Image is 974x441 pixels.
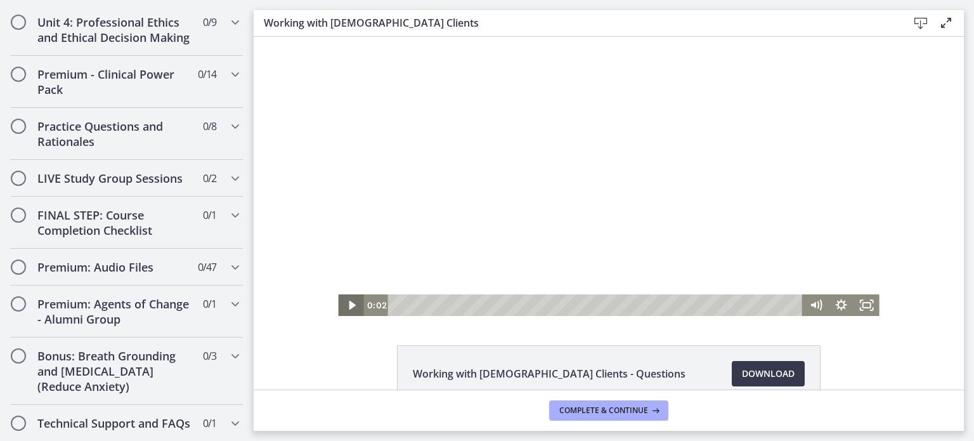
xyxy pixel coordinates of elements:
[37,15,192,45] h2: Unit 4: Professional Ethics and Ethical Decision Making
[203,207,216,223] span: 0 / 1
[198,67,216,82] span: 0 / 14
[559,405,648,416] span: Complete & continue
[732,361,805,386] a: Download
[203,416,216,431] span: 0 / 1
[550,258,575,279] button: Mute
[37,171,192,186] h2: LIVE Study Group Sessions
[254,37,964,316] iframe: Video Lesson
[203,171,216,186] span: 0 / 2
[264,15,888,30] h3: Working with [DEMOGRAPHIC_DATA] Clients
[37,416,192,431] h2: Technical Support and FAQs
[37,260,192,275] h2: Premium: Audio Files
[37,296,192,327] h2: Premium: Agents of Change - Alumni Group
[37,207,192,238] h2: FINAL STEP: Course Completion Checklist
[203,348,216,364] span: 0 / 3
[601,258,626,279] button: Fullscreen
[575,258,601,279] button: Show settings menu
[742,366,795,381] span: Download
[413,366,685,381] span: Working with [DEMOGRAPHIC_DATA] Clients - Questions
[37,348,192,394] h2: Bonus: Breath Grounding and [MEDICAL_DATA] (Reduce Anxiety)
[198,260,216,275] span: 0 / 47
[203,296,216,312] span: 0 / 1
[203,15,216,30] span: 0 / 9
[37,119,192,149] h2: Practice Questions and Rationales
[549,400,668,421] button: Complete & continue
[37,67,192,97] h2: Premium - Clinical Power Pack
[203,119,216,134] span: 0 / 8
